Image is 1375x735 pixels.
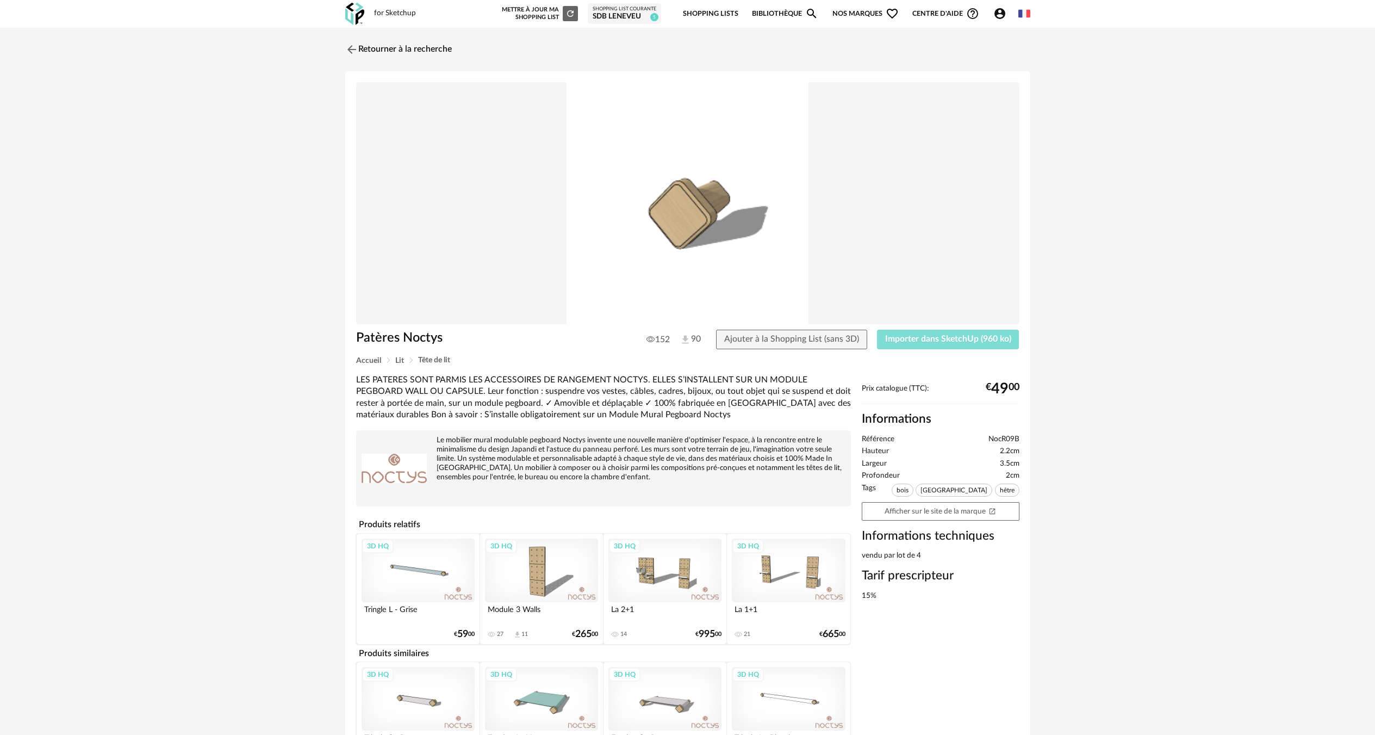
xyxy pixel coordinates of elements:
h2: Informations [862,411,1019,427]
h4: Produits similaires [356,645,851,662]
a: 3D HQ Tringle L - Grise €5900 [357,534,480,644]
span: Account Circle icon [993,7,1006,20]
a: 3D HQ Module 3 Walls 27 Download icon 11 €26500 [480,534,603,644]
a: Shopping List courante SDB LENEVEU 5 [593,6,656,22]
div: La 1+1 [732,602,845,624]
div: 14 [620,631,627,638]
div: Mettre à jour ma Shopping List [500,6,578,21]
span: Profondeur [862,471,900,481]
span: NocR09B [988,435,1019,444]
span: Magnify icon [805,7,818,20]
div: € 00 [819,631,845,638]
button: Ajouter à la Shopping List (sans 3D) [716,330,867,349]
div: 3D HQ [732,668,764,682]
h3: Tarif prescripteur [862,568,1019,584]
span: 5 [650,13,658,21]
span: 49 [991,385,1009,393]
div: SDB LENEVEU [593,12,656,22]
a: 3D HQ La 2+1 14 €99500 [603,534,726,644]
span: Ajouter à la Shopping List (sans 3D) [724,335,859,343]
span: Tags [862,484,876,499]
div: 3D HQ [732,539,764,553]
span: Référence [862,435,894,444]
div: € 00 [454,631,475,638]
div: Shopping List courante [593,6,656,13]
div: € 00 [695,631,721,638]
h4: Produits relatifs [356,516,851,533]
span: Help Circle Outline icon [966,7,979,20]
h3: Informations techniques [862,528,1019,544]
span: Heart Outline icon [886,7,899,20]
img: Téléchargements [680,334,691,345]
div: 3D HQ [486,539,517,553]
a: BibliothèqueMagnify icon [752,1,818,27]
div: 21 [744,631,750,638]
div: 3D HQ [362,668,394,682]
span: Importer dans SketchUp (960 ko) [885,335,1011,343]
span: 265 [575,631,592,638]
img: svg+xml;base64,PHN2ZyB3aWR0aD0iMjQiIGhlaWdodD0iMjQiIHZpZXdCb3g9IjAgMCAyNCAyNCIgZmlsbD0ibm9uZSIgeG... [345,43,358,56]
span: 152 [646,334,670,345]
div: La 2+1 [608,602,721,624]
div: for Sketchup [374,9,416,18]
div: Prix catalogue (TTC): [862,384,1019,404]
a: Shopping Lists [683,1,738,27]
span: Account Circle icon [993,7,1011,20]
h1: Patères Noctys [356,330,626,347]
div: Breadcrumb [356,356,1019,365]
span: Open In New icon [988,507,996,515]
div: 3D HQ [362,539,394,553]
div: LES PATERES SONT PARMIS LES ACCESSOIRES DE RANGEMENT NOCTYS. ELLES S’INSTALLENT SUR UN MODULE PEG... [356,374,851,421]
span: Tête de lit [418,356,450,364]
button: Importer dans SketchUp (960 ko) [877,330,1019,349]
div: Tringle L - Grise [362,602,475,624]
img: OXP [345,3,364,25]
div: € 00 [572,631,598,638]
div: 15% [862,591,1019,601]
span: hêtre [995,484,1019,497]
img: brand logo [362,436,427,501]
div: 11 [521,631,528,638]
span: Nos marques [832,1,899,27]
div: 3D HQ [486,668,517,682]
span: Download icon [513,631,521,639]
div: 3D HQ [609,539,640,553]
span: Lit [395,357,404,365]
span: bois [892,484,913,497]
span: Refresh icon [565,10,575,16]
div: 27 [497,631,503,638]
div: 3D HQ [609,668,640,682]
span: Centre d'aideHelp Circle Outline icon [912,7,979,20]
span: Largeur [862,459,887,469]
span: 59 [457,631,468,638]
span: 995 [699,631,715,638]
div: vendu par lot de 4 [862,551,1019,561]
div: € 00 [986,385,1019,393]
a: Afficher sur le site de la marqueOpen In New icon [862,502,1019,521]
span: 3.5cm [1000,459,1019,469]
img: Product pack shot [356,82,1019,325]
div: Module 3 Walls [485,602,598,624]
span: Hauteur [862,447,889,456]
span: Accueil [356,357,381,365]
span: 90 [680,333,696,345]
img: fr [1018,8,1030,20]
span: [GEOGRAPHIC_DATA] [916,484,992,497]
div: Le mobilier mural modulable pegboard Noctys invente une nouvelle manière d'optimiser l'espace, à ... [362,436,845,481]
a: 3D HQ La 1+1 21 €66500 [727,534,850,644]
a: Retourner à la recherche [345,38,452,61]
span: 665 [823,631,839,638]
span: 2.2cm [1000,447,1019,456]
span: 2cm [1006,471,1019,481]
